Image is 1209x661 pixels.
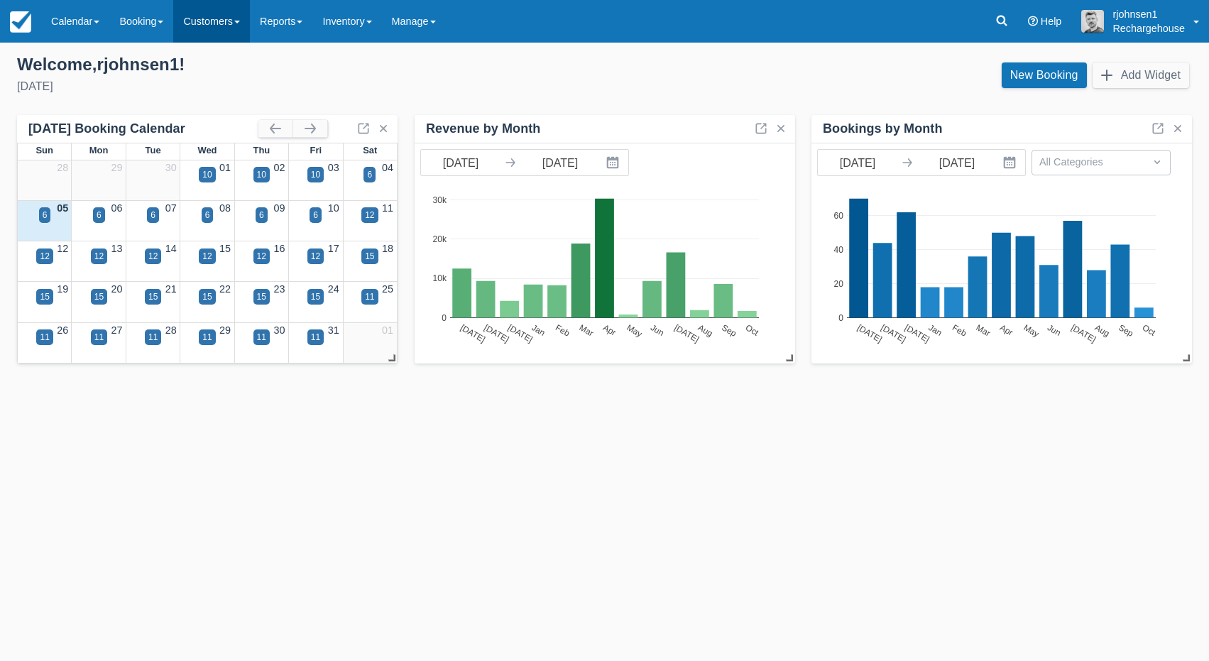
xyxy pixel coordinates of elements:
[219,283,231,295] a: 22
[146,145,161,155] span: Tue
[111,243,123,254] a: 13
[257,290,266,303] div: 15
[97,209,102,222] div: 6
[1093,62,1189,88] button: Add Widget
[328,162,339,173] a: 03
[328,283,339,295] a: 24
[328,202,339,214] a: 10
[94,331,104,344] div: 11
[253,145,270,155] span: Thu
[40,290,49,303] div: 15
[165,324,177,336] a: 28
[148,250,158,263] div: 12
[57,243,68,254] a: 12
[1081,10,1104,33] img: A1
[202,168,212,181] div: 10
[28,121,258,137] div: [DATE] Booking Calendar
[363,145,377,155] span: Sat
[165,243,177,254] a: 14
[1028,16,1038,26] i: Help
[111,202,123,214] a: 06
[165,162,177,173] a: 30
[202,290,212,303] div: 15
[219,162,231,173] a: 01
[94,290,104,303] div: 15
[311,331,320,344] div: 11
[382,283,393,295] a: 25
[35,145,53,155] span: Sun
[259,209,264,222] div: 6
[1002,62,1087,88] a: New Booking
[273,243,285,254] a: 16
[600,150,628,175] button: Interact with the calendar and add the check-in date for your trip.
[421,150,500,175] input: Start Date
[151,209,155,222] div: 6
[17,54,593,75] div: Welcome , rjohnsen1 !
[273,283,285,295] a: 23
[365,290,374,303] div: 11
[17,78,593,95] div: [DATE]
[202,331,212,344] div: 11
[311,168,320,181] div: 10
[1112,7,1185,21] p: rjohnsen1
[997,150,1025,175] button: Interact with the calendar and add the check-in date for your trip.
[111,283,123,295] a: 20
[165,202,177,214] a: 07
[273,202,285,214] a: 09
[311,250,320,263] div: 12
[1150,155,1164,169] span: Dropdown icon
[365,250,374,263] div: 15
[382,243,393,254] a: 18
[57,202,68,214] a: 05
[111,324,123,336] a: 27
[313,209,318,222] div: 6
[148,331,158,344] div: 11
[367,168,372,181] div: 6
[818,150,897,175] input: Start Date
[205,209,210,222] div: 6
[257,331,266,344] div: 11
[365,209,374,222] div: 12
[1041,16,1062,27] span: Help
[257,168,266,181] div: 10
[273,162,285,173] a: 02
[89,145,109,155] span: Mon
[57,324,68,336] a: 26
[426,121,540,137] div: Revenue by Month
[40,331,49,344] div: 11
[43,209,48,222] div: 6
[382,162,393,173] a: 04
[219,202,231,214] a: 08
[917,150,997,175] input: End Date
[257,250,266,263] div: 12
[382,324,393,336] a: 01
[311,290,320,303] div: 15
[57,283,68,295] a: 19
[40,250,49,263] div: 12
[382,202,393,214] a: 11
[197,145,217,155] span: Wed
[219,324,231,336] a: 29
[520,150,600,175] input: End Date
[823,121,943,137] div: Bookings by Month
[328,324,339,336] a: 31
[10,11,31,33] img: checkfront-main-nav-mini-logo.png
[219,243,231,254] a: 15
[57,162,68,173] a: 28
[94,250,104,263] div: 12
[328,243,339,254] a: 17
[111,162,123,173] a: 29
[165,283,177,295] a: 21
[148,290,158,303] div: 15
[310,145,322,155] span: Fri
[273,324,285,336] a: 30
[1112,21,1185,35] p: Rechargehouse
[202,250,212,263] div: 12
